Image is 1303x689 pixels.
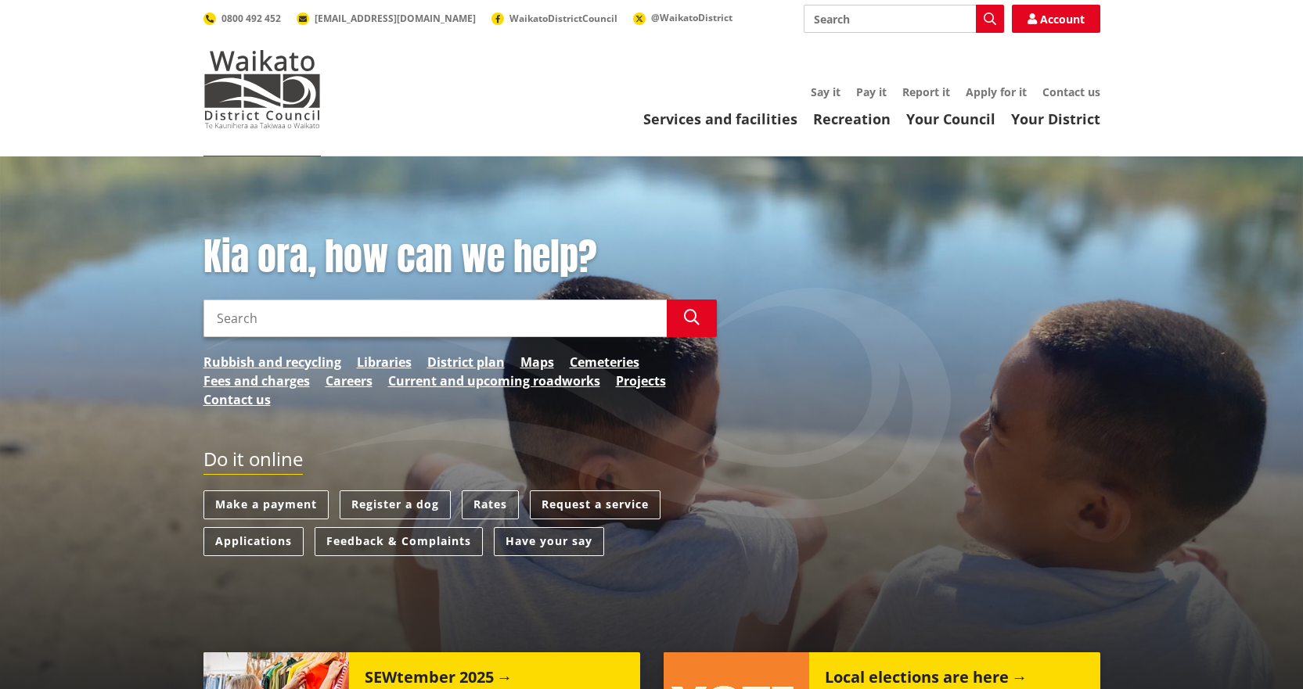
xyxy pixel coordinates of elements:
a: Rates [462,490,519,519]
a: Services and facilities [643,109,797,128]
a: Feedback & Complaints [315,527,483,556]
h1: Kia ora, how can we help? [203,235,717,280]
span: @WaikatoDistrict [651,11,732,24]
h2: Do it online [203,448,303,475]
img: Waikato District Council - Te Kaunihera aa Takiwaa o Waikato [203,50,321,128]
a: Contact us [203,390,271,409]
span: WaikatoDistrictCouncil [509,12,617,25]
a: Current and upcoming roadworks [388,371,600,390]
a: Make a payment [203,490,329,519]
a: WaikatoDistrictCouncil [491,12,617,25]
a: Apply for it [966,84,1027,99]
input: Search input [804,5,1004,33]
a: Recreation [813,109,891,128]
a: Account [1012,5,1100,33]
a: Cemeteries [570,353,639,371]
span: [EMAIL_ADDRESS][DOMAIN_NAME] [315,12,476,25]
a: @WaikatoDistrict [633,11,732,24]
a: Your Council [906,109,995,128]
a: Libraries [357,353,412,371]
a: Have your say [494,527,604,556]
a: Register a dog [340,490,451,519]
a: Say it [811,84,840,99]
a: Rubbish and recycling [203,353,341,371]
a: Projects [616,371,666,390]
a: Careers [326,371,373,390]
a: Request a service [530,490,660,519]
a: District plan [427,353,505,371]
a: Maps [520,353,554,371]
a: 0800 492 452 [203,12,281,25]
span: 0800 492 452 [221,12,281,25]
a: Pay it [856,84,887,99]
a: Contact us [1042,84,1100,99]
a: Fees and charges [203,371,310,390]
input: Search input [203,300,667,337]
a: Applications [203,527,304,556]
a: Report it [902,84,950,99]
a: Your District [1011,109,1100,128]
a: [EMAIL_ADDRESS][DOMAIN_NAME] [297,12,476,25]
